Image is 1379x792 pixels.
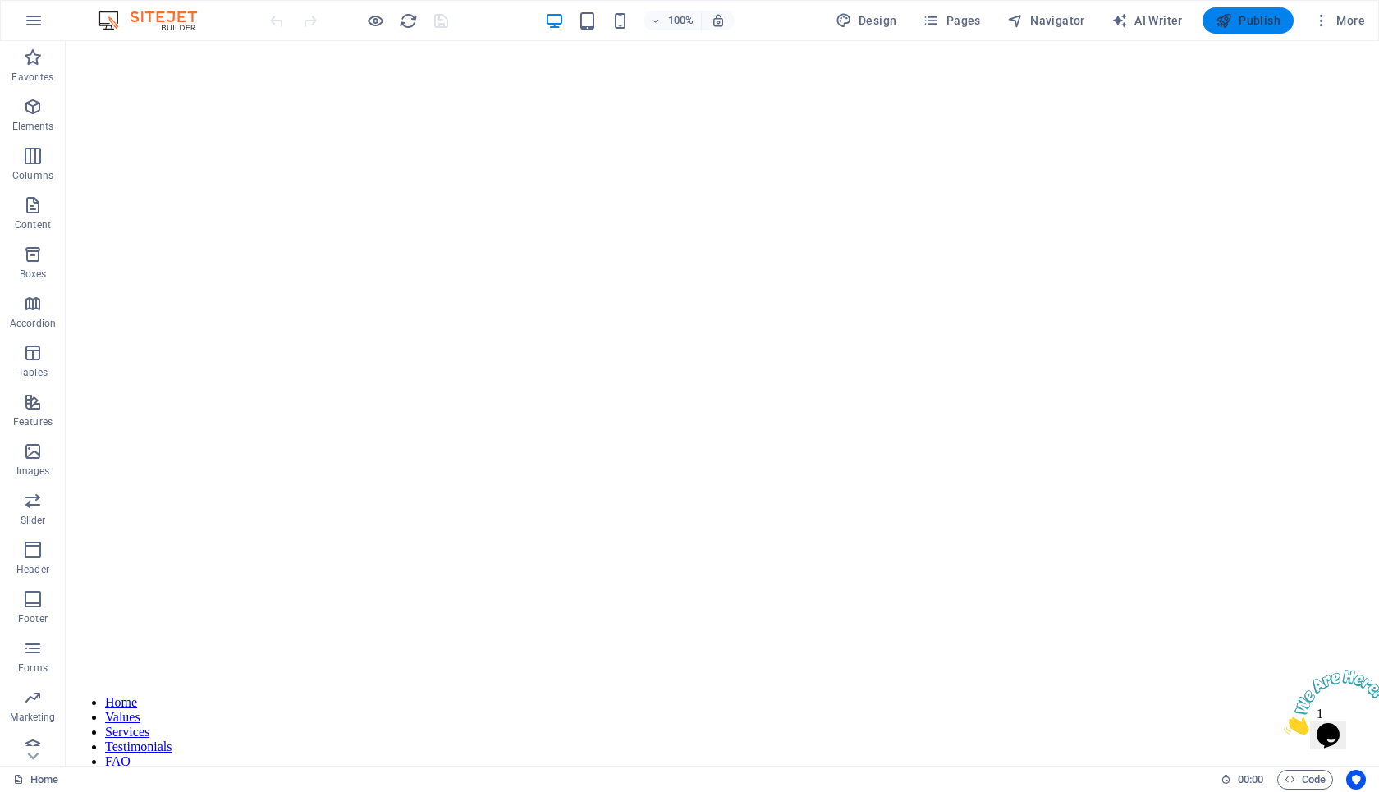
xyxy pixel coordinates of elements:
button: AI Writer [1105,7,1189,34]
p: Columns [12,169,53,182]
p: Header [16,563,49,576]
p: Images [16,465,50,478]
button: Publish [1203,7,1294,34]
p: Tables [18,366,48,379]
p: Slider [21,514,46,527]
span: Publish [1216,12,1280,29]
button: reload [398,11,418,30]
p: Accordion [10,317,56,330]
div: Design (Ctrl+Alt+Y) [829,7,904,34]
img: Chat attention grabber [7,7,108,71]
span: More [1313,12,1365,29]
p: Forms [18,662,48,675]
span: 1 [7,7,13,21]
p: Elements [12,120,54,133]
iframe: Chat Widget [946,65,1313,725]
button: Usercentrics [1346,770,1366,790]
p: Boxes [20,268,47,281]
button: Design [829,7,904,34]
p: Marketing [10,711,55,724]
p: Favorites [11,71,53,84]
span: : [1249,773,1252,785]
button: 100% [644,11,702,30]
button: Code [1277,770,1333,790]
i: Reload page [399,11,418,30]
span: Navigator [1007,12,1085,29]
span: AI Writer [1111,12,1183,29]
p: Footer [18,612,48,625]
span: Code [1285,770,1326,790]
button: Pages [916,7,987,34]
p: Features [13,415,53,428]
i: On resize automatically adjust zoom level to fit chosen device. [711,13,726,28]
a: Click to cancel selection. Double-click to open Pages [13,770,58,790]
span: Pages [923,12,980,29]
button: More [1307,7,1372,34]
p: Content [15,218,51,231]
span: Design [836,12,897,29]
h6: 100% [668,11,694,30]
button: Click here to leave preview mode and continue editing [365,11,385,30]
span: 00 00 [1238,770,1263,790]
div: CloseChat attention grabber [7,7,95,71]
button: Navigator [1001,7,1092,34]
